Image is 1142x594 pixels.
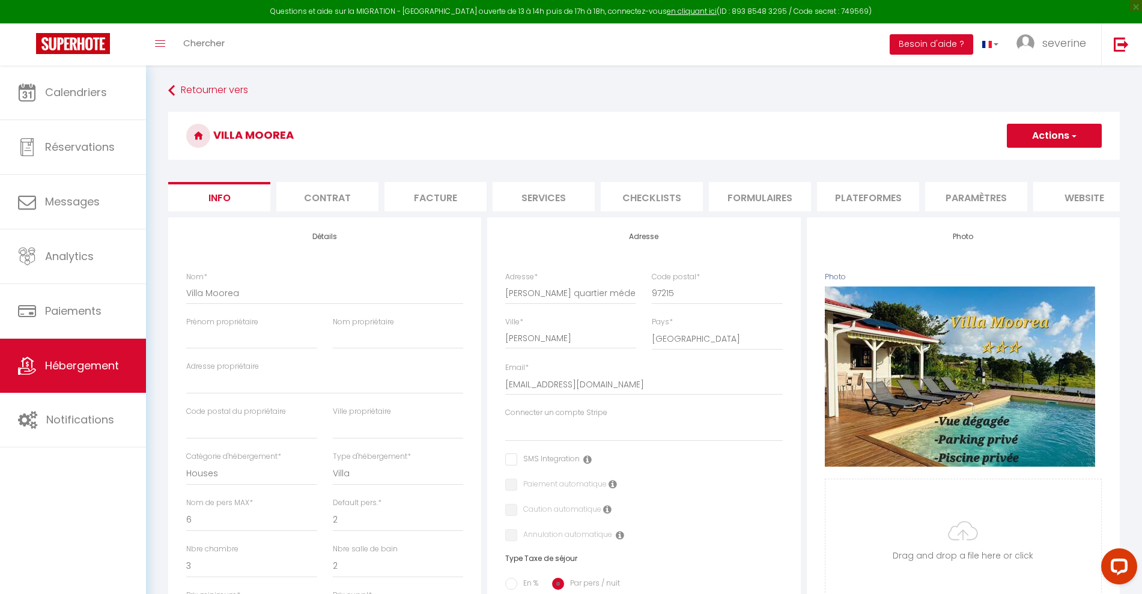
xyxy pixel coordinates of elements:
[890,34,973,55] button: Besoin d'aide ?
[564,578,620,591] label: Par pers / nuit
[36,33,110,54] img: Super Booking
[825,271,846,283] label: Photo
[925,182,1027,211] li: Paramètres
[1114,37,1129,52] img: logout
[45,303,102,318] span: Paiements
[517,578,538,591] label: En %
[505,362,529,374] label: Email
[652,317,673,328] label: Pays
[46,412,114,427] span: Notifications
[384,182,487,211] li: Facture
[1007,23,1101,65] a: ... severine
[517,504,601,517] label: Caution automatique
[174,23,234,65] a: Chercher
[45,194,100,209] span: Messages
[601,182,703,211] li: Checklists
[168,80,1120,102] a: Retourner vers
[505,232,782,241] h4: Adresse
[168,182,270,211] li: Info
[333,406,391,417] label: Ville propriétaire
[1092,544,1142,594] iframe: LiveChat chat widget
[45,139,115,154] span: Réservations
[1007,124,1102,148] button: Actions
[45,85,107,100] span: Calendriers
[505,317,523,328] label: Ville
[333,451,411,462] label: Type d'hébergement
[493,182,595,211] li: Services
[186,497,253,509] label: Nom de pers MAX
[505,271,538,283] label: Adresse
[333,544,398,555] label: Nbre salle de bain
[186,232,463,241] h4: Détails
[1033,182,1135,211] li: website
[505,554,782,563] h6: Type Taxe de séjour
[186,544,238,555] label: Nbre chambre
[333,317,394,328] label: Nom propriétaire
[45,358,119,373] span: Hébergement
[505,407,607,419] label: Connecter un compte Stripe
[186,361,259,372] label: Adresse propriétaire
[1016,34,1034,52] img: ...
[935,368,992,386] button: Supprimer
[186,406,286,417] label: Code postal du propriétaire
[45,249,94,264] span: Analytics
[709,182,811,211] li: Formulaires
[168,112,1120,160] h3: Villa Moorea
[817,182,919,211] li: Plateformes
[186,451,281,462] label: Catégorie d'hébergement
[825,232,1102,241] h4: Photo
[186,271,207,283] label: Nom
[333,497,381,509] label: Default pers.
[1042,35,1086,50] span: severine
[183,37,225,49] span: Chercher
[667,6,717,16] a: en cliquant ici
[652,271,700,283] label: Code postal
[517,479,607,492] label: Paiement automatique
[276,182,378,211] li: Contrat
[186,317,258,328] label: Prénom propriétaire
